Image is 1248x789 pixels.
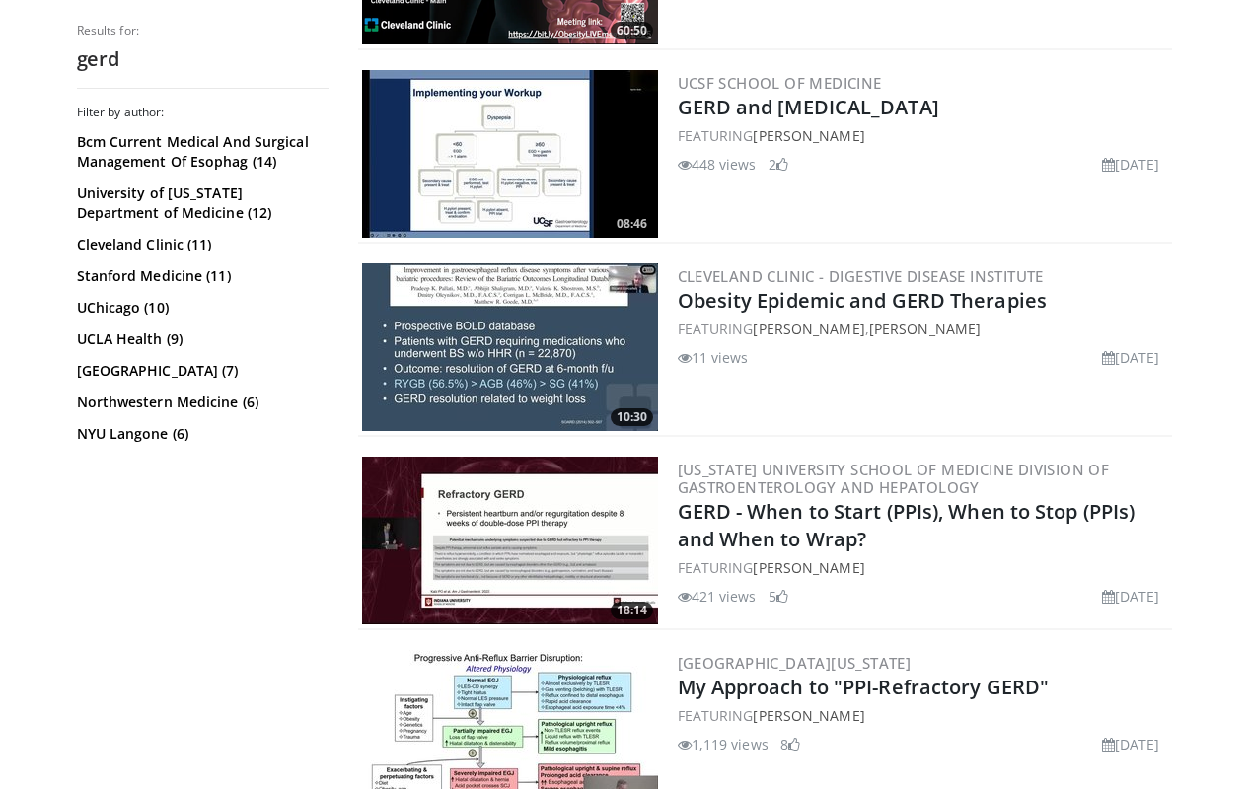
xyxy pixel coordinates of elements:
[362,457,658,624] img: 37ef4865-b7b8-437a-9812-0d7dd99948ba.300x170_q85_crop-smart_upscale.jpg
[678,287,1048,314] a: Obesity Epidemic and GERD Therapies
[77,298,324,318] a: UChicago (10)
[678,557,1168,578] div: FEATURING
[1102,347,1160,368] li: [DATE]
[362,70,658,238] img: d6c8a237-7281-4e84-a478-be037f0c57c9.300x170_q85_crop-smart_upscale.jpg
[678,674,1050,700] a: My Approach to "PPI-Refractory GERD"
[77,183,324,223] a: University of [US_STATE] Department of Medicine (12)
[678,94,939,120] a: GERD and [MEDICAL_DATA]
[611,22,653,39] span: 60:50
[678,73,882,93] a: UCSF School of Medicine
[611,602,653,619] span: 18:14
[611,408,653,426] span: 10:30
[869,320,981,338] a: [PERSON_NAME]
[678,125,1168,146] div: FEATURING
[77,424,324,444] a: NYU Langone (6)
[1102,586,1160,607] li: [DATE]
[769,586,788,607] li: 5
[678,734,769,754] li: 1,119 views
[678,266,1044,286] a: Cleveland Clinic - Digestive Disease Institute
[77,393,324,412] a: Northwestern Medicine (6)
[678,347,749,368] li: 11 views
[611,215,653,233] span: 08:46
[1102,734,1160,754] li: [DATE]
[678,705,1168,726] div: FEATURING
[362,457,658,624] a: 18:14
[780,734,800,754] li: 8
[678,653,912,673] a: [GEOGRAPHIC_DATA][US_STATE]
[77,329,324,349] a: UCLA Health (9)
[77,361,324,381] a: [GEOGRAPHIC_DATA] (7)
[77,23,329,38] p: Results for:
[362,263,658,431] a: 10:30
[678,460,1110,497] a: [US_STATE] University School of Medicine Division of Gastroenterology and Hepatology
[77,235,324,254] a: Cleveland Clinic (11)
[678,586,757,607] li: 421 views
[753,706,864,725] a: [PERSON_NAME]
[77,46,329,72] h2: gerd
[77,266,324,286] a: Stanford Medicine (11)
[678,154,757,175] li: 448 views
[1102,154,1160,175] li: [DATE]
[753,320,864,338] a: [PERSON_NAME]
[769,154,788,175] li: 2
[77,105,329,120] h3: Filter by author:
[362,70,658,238] a: 08:46
[77,132,324,172] a: Bcm Current Medical And Surgical Management Of Esophag (14)
[362,263,658,431] img: 6d682e63-e597-49fc-9e8b-2451592065ee.300x170_q85_crop-smart_upscale.jpg
[753,558,864,577] a: [PERSON_NAME]
[678,498,1136,552] a: GERD - When to Start (PPIs), When to Stop (PPIs) and When to Wrap?
[753,126,864,145] a: [PERSON_NAME]
[678,319,1168,339] div: FEATURING ,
